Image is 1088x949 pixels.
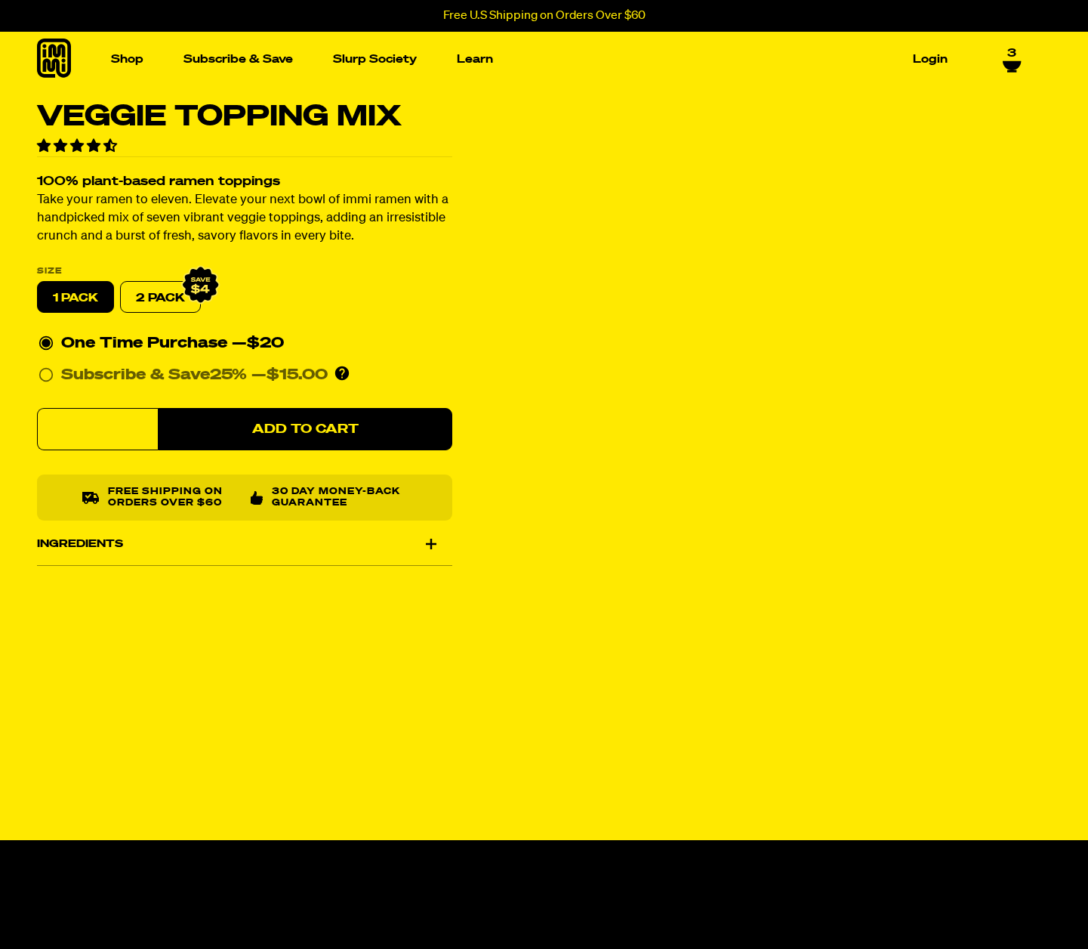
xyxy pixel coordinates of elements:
[177,48,299,71] a: Subscribe & Save
[120,282,201,314] label: 2 PACK
[61,363,247,388] div: Subscribe & Save
[158,409,452,451] button: Add to Cart
[37,267,452,276] label: Size
[37,192,452,246] p: Take your ramen to eleven. Elevate your next bowl of immi ramen with a handpicked mix of seven vi...
[232,332,284,356] div: —
[37,103,452,131] h1: Veggie Topping Mix
[105,32,954,87] nav: Main navigation
[267,368,328,383] span: $15.00
[327,48,423,71] a: Slurp Society
[107,487,238,509] p: Free shipping on orders over $60
[37,176,452,189] h2: 100% plant-based ramen toppings
[443,9,646,23] p: Free U.S Shipping on Orders Over $60
[251,423,358,436] span: Add to Cart
[105,48,149,71] a: Shop
[272,487,407,509] p: 30 Day Money-Back Guarantee
[37,140,120,153] span: 4.36 stars
[907,48,954,71] a: Login
[37,282,114,314] label: 1 PACK
[451,48,499,71] a: Learn
[39,332,451,356] div: One Time Purchase
[1003,47,1022,73] a: 3
[37,523,452,565] div: Ingredients
[210,368,247,383] span: 25%
[251,363,328,388] div: —
[1007,47,1016,60] span: 3
[247,336,284,351] span: $20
